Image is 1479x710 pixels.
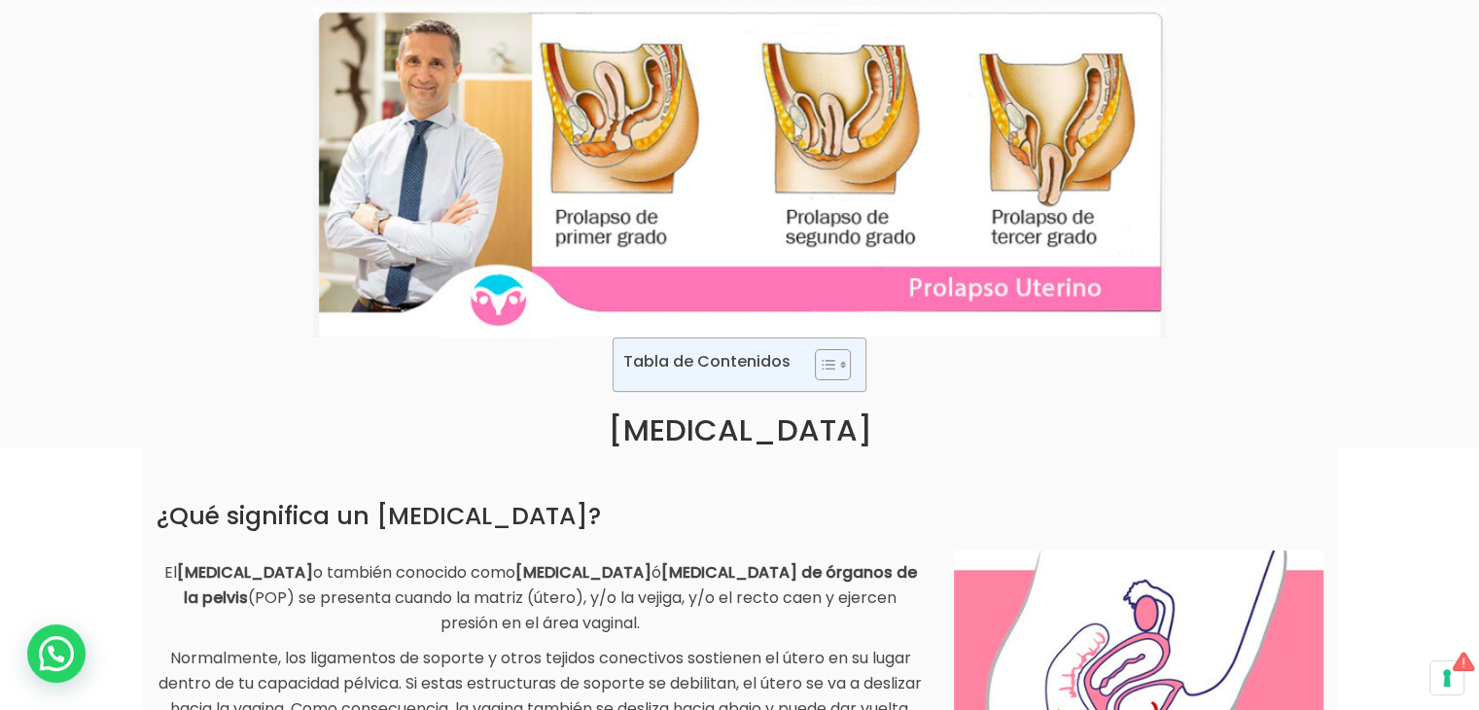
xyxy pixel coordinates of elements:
a: Toggle Table of Content [800,348,846,381]
p: Tabla de Contenidos [623,350,791,373]
strong: [MEDICAL_DATA] de órganos de la pelvis [184,561,917,609]
h2: ¿Qué significa un [MEDICAL_DATA]? [157,502,1323,531]
div: WhatsApp contact [27,624,86,683]
strong: [MEDICAL_DATA] [515,561,651,584]
strong: [MEDICAL_DATA] [177,561,313,584]
img: prolapso uterino definición [313,7,1166,337]
p: El o también conocido como ó (POP) se presenta cuando la matriz (útero), y/o la vejiga, y/o el re... [157,560,925,636]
